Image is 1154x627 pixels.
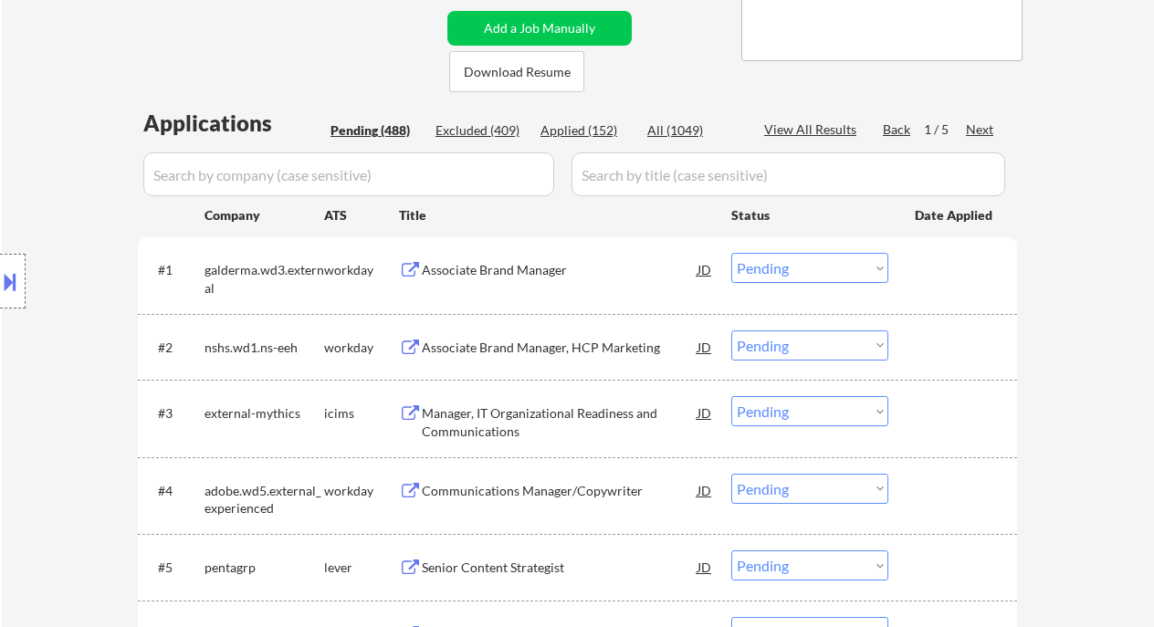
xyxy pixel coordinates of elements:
button: Download Resume [449,51,584,92]
div: Associate Brand Manager, HCP Marketing [422,339,698,357]
div: adobe.wd5.external_experienced [205,482,324,517]
div: #5 [158,559,190,577]
div: workday [324,482,399,500]
div: workday [324,261,399,279]
div: Title [399,206,714,225]
div: #4 [158,482,190,500]
div: lever [324,559,399,577]
div: ATS [324,206,399,225]
div: JD [696,474,714,507]
div: Excluded (409) [435,121,527,140]
div: All (1049) [647,121,739,140]
div: Status [731,198,888,231]
div: Associate Brand Manager [422,261,698,279]
div: Date Applied [915,206,995,225]
div: Back [883,120,912,139]
button: Add a Job Manually [447,11,632,46]
div: pentagrp [205,559,324,577]
div: JD [696,550,714,583]
input: Search by title (case sensitive) [572,152,1005,196]
div: View All Results [764,120,862,139]
div: JD [696,253,714,286]
div: Applied (152) [540,121,632,140]
div: Communications Manager/Copywriter [422,482,698,500]
div: Senior Content Strategist [422,559,698,577]
div: 1 / 5 [924,120,966,139]
div: Manager, IT Organizational Readiness and Communications [422,404,698,440]
div: JD [696,396,714,429]
div: JD [696,330,714,363]
div: Pending (488) [330,121,422,140]
div: Next [966,120,995,139]
input: Search by company (case sensitive) [143,152,554,196]
div: icims [324,404,399,423]
div: workday [324,339,399,357]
